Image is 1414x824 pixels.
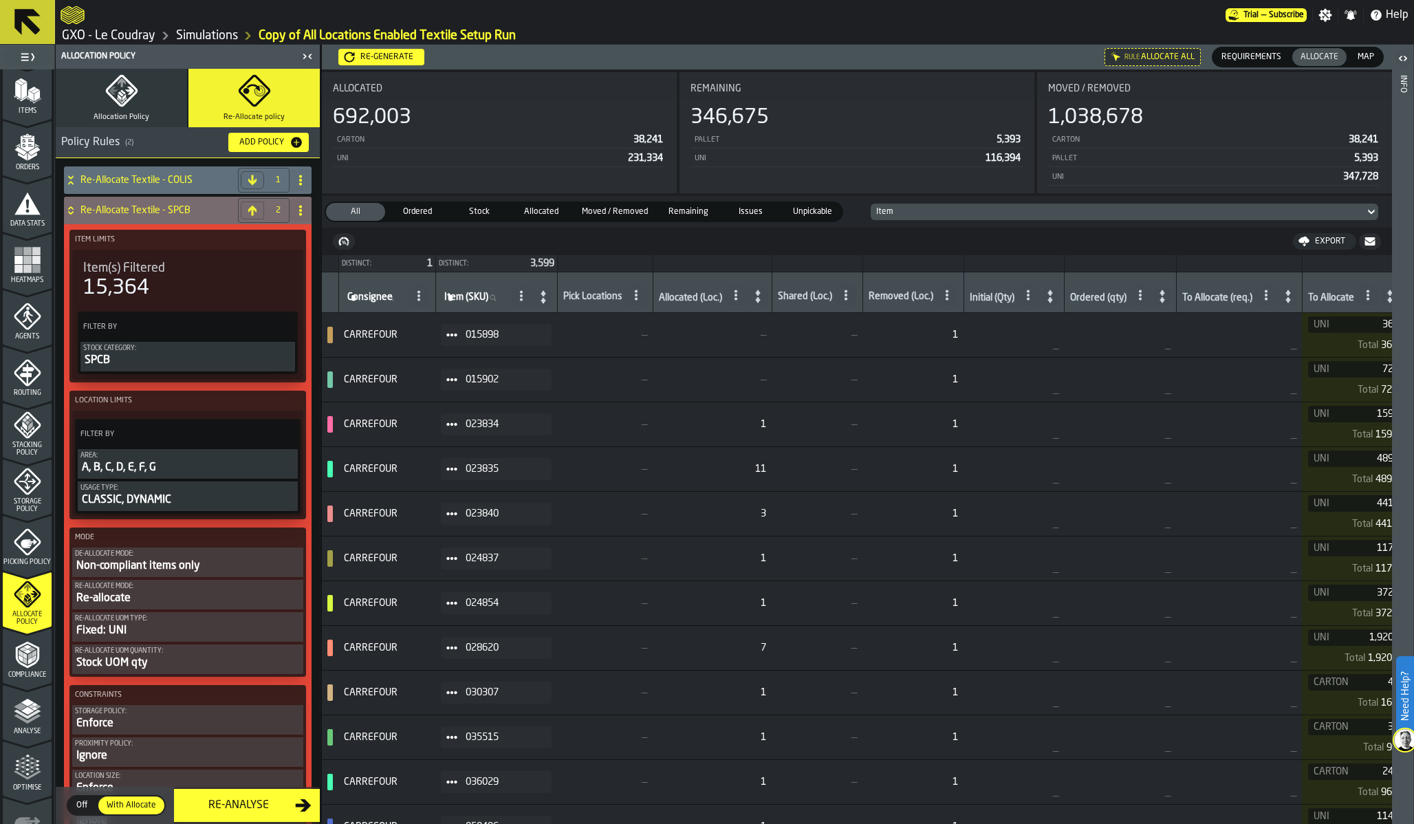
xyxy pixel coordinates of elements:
[1314,587,1352,598] span: UNI
[1355,319,1393,330] span: 36
[75,715,301,732] div: Enforce
[83,276,149,301] div: 15,364
[1359,233,1381,250] button: button-
[1053,567,1058,578] span: —
[777,553,857,564] span: —
[868,553,958,564] span: RAW: 1
[75,780,301,796] div: Enforce
[344,598,430,609] span: CARREFOUR
[182,797,295,814] div: Re-Analyse
[563,329,647,340] span: —
[72,393,303,408] label: Location Limits
[3,728,52,735] span: Analyse
[1375,608,1392,619] span: 372
[3,64,52,119] li: menu Items
[466,553,541,564] span: 024837
[3,459,52,514] li: menu Storage Policy
[80,175,232,186] h4: Re-Allocate Textile - COLIS
[1352,474,1373,485] span: Total
[563,291,622,305] div: Pick Locations
[3,107,52,115] span: Items
[78,481,298,511] button: Usage Type:CLASSIC, DYNAMIC
[1124,54,1140,61] div: Rule
[83,261,292,276] div: Title
[657,202,719,222] label: button-switch-multi-Remaining
[690,149,1023,167] div: StatList-item-UNI
[721,203,780,221] div: thumb
[1048,130,1381,149] div: StatList-item-CARTON
[72,612,303,642] button: Re-allocate UOM Type:Fixed: UNI
[1053,522,1058,533] span: —
[333,130,666,149] div: StatList-item-CARTON
[125,138,133,147] span: ( 2 )
[868,374,958,385] span: RAW: 1
[1048,105,1143,130] div: 1,038,678
[1048,83,1131,94] span: Moved / Removed
[234,138,290,147] div: Add Policy
[563,464,647,475] span: —
[1313,8,1338,22] label: button-toggle-Settings
[3,346,52,401] li: menu Routing
[1051,154,1349,163] div: PALLET
[326,203,385,221] div: thumb
[325,202,387,222] label: button-switch-multi-All
[388,203,447,221] div: thumb
[563,374,647,385] span: —
[868,419,958,430] span: RAW: 1
[659,203,718,221] div: thumb
[3,442,52,457] span: Stacking Policy
[322,78,677,100] div: Title
[453,206,506,218] span: Stock
[80,452,295,459] div: Area:
[1393,47,1413,72] label: button-toggle-Open
[1343,172,1378,182] span: 347,728
[1141,52,1195,62] span: Allocate All
[3,515,52,570] li: menu Picking Policy
[1355,409,1393,420] span: 159
[679,72,1034,193] div: stat-Remaining
[658,553,766,564] span: RAW: 1
[344,374,430,385] span: CARREFOUR
[1261,10,1266,20] span: —
[333,105,411,130] div: 692,003
[427,259,433,268] span: 1
[1352,429,1373,440] span: Total
[97,795,166,816] label: button-switch-multi-With Allocate
[72,737,303,767] button: Proximity policy:Ignore
[1111,52,1122,63] div: Hide filter
[1216,51,1287,63] span: Requirements
[563,553,647,564] span: —
[1293,233,1356,250] button: button-Export
[724,206,777,218] span: Issues
[3,402,52,457] li: menu Stacking Policy
[448,202,510,222] label: button-switch-multi-Stock
[466,329,541,340] span: 015898
[80,205,232,216] h4: Re-Allocate Textile - SPCB
[75,748,301,764] div: Ignore
[344,329,430,340] span: CARREFOUR
[1314,364,1352,375] span: UNI
[576,206,653,218] span: Moved / Removed
[3,333,52,340] span: Agents
[628,153,663,163] span: 231,334
[1165,477,1171,488] span: —
[78,427,273,442] label: Filter By
[1165,343,1171,354] span: —
[1355,543,1393,554] span: 117
[344,553,430,564] span: CARREFOUR
[1352,563,1373,574] span: Total
[1291,433,1296,444] span: —
[3,177,52,232] li: menu Data Stats
[322,72,677,193] div: stat-Allocated
[78,481,298,511] div: PolicyFilterItem-Usage Type
[3,290,52,345] li: menu Agents
[633,135,663,144] span: 38,241
[344,464,430,475] span: CARREFOUR
[986,153,1021,163] span: 116,394
[1355,587,1393,598] span: 372
[75,583,301,590] div: Re-Allocate Mode:
[1386,7,1408,23] span: Help
[693,154,980,163] div: UNI
[75,550,301,558] div: De-Allocate Mode:
[530,259,554,268] span: 3,599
